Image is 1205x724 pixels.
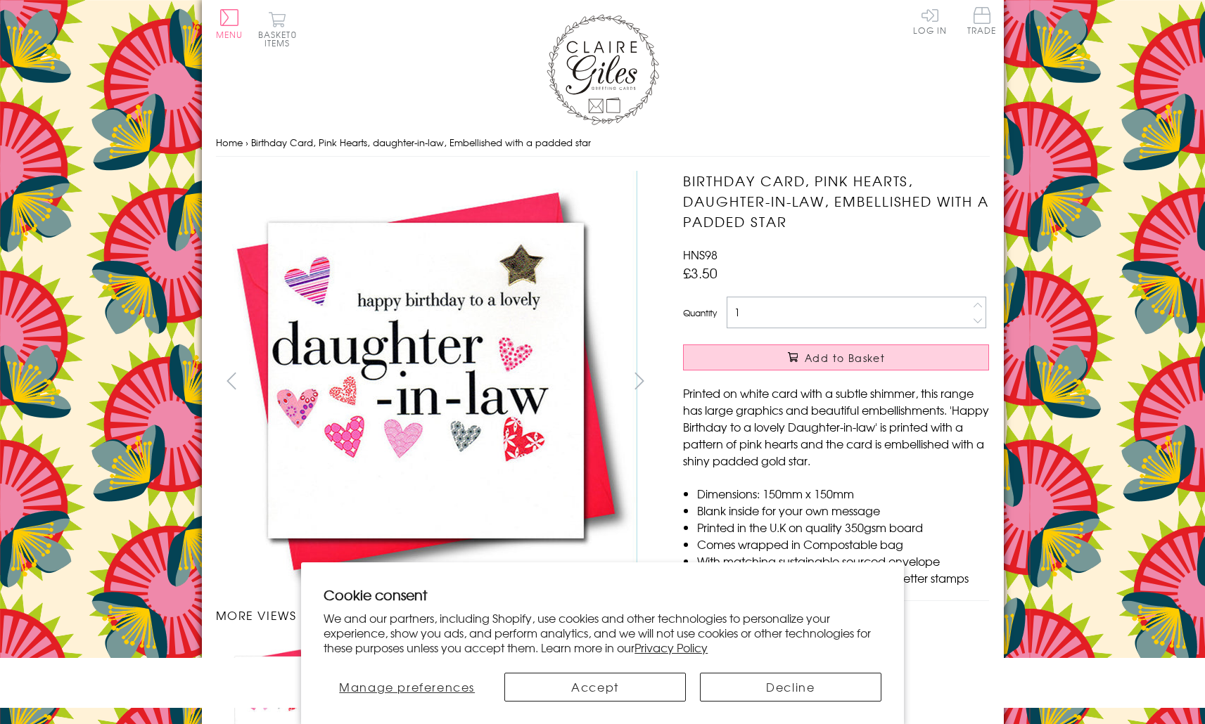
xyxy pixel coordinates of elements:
[216,607,656,623] h3: More views
[216,28,243,41] span: Menu
[697,485,989,502] li: Dimensions: 150mm x 150mm
[697,536,989,552] li: Comes wrapped in Compostable bag
[547,14,659,125] img: Claire Giles Greetings Cards
[697,519,989,536] li: Printed in the U.K on quality 350gsm board
[216,136,243,149] a: Home
[264,28,297,49] span: 0 items
[216,365,248,396] button: prev
[683,263,718,283] span: £3.50
[683,344,989,370] button: Add to Basket
[324,673,490,702] button: Manage preferences
[683,306,717,319] label: Quantity
[324,585,881,605] h2: Cookie consent
[697,552,989,569] li: With matching sustainable sourced envelope
[216,129,990,157] nav: breadcrumbs
[258,11,297,47] button: Basket0 items
[683,384,989,469] p: Printed on white card with a subtle shimmer, this range has large graphics and beautiful embellis...
[967,7,997,37] a: Trade
[504,673,686,702] button: Accept
[339,678,475,695] span: Manage preferences
[683,246,718,263] span: HNS98
[683,171,989,231] h1: Birthday Card, Pink Hearts, daughter-in-law, Embellished with a padded star
[700,673,881,702] button: Decline
[251,136,591,149] span: Birthday Card, Pink Hearts, daughter-in-law, Embellished with a padded star
[635,639,708,656] a: Privacy Policy
[216,9,243,39] button: Menu
[246,136,248,149] span: ›
[324,611,881,654] p: We and our partners, including Shopify, use cookies and other technologies to personalize your ex...
[697,502,989,519] li: Blank inside for your own message
[967,7,997,34] span: Trade
[215,171,637,592] img: Birthday Card, Pink Hearts, daughter-in-law, Embellished with a padded star
[913,7,947,34] a: Log In
[655,171,1077,593] img: Birthday Card, Pink Hearts, daughter-in-law, Embellished with a padded star
[805,351,885,365] span: Add to Basket
[623,365,655,396] button: next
